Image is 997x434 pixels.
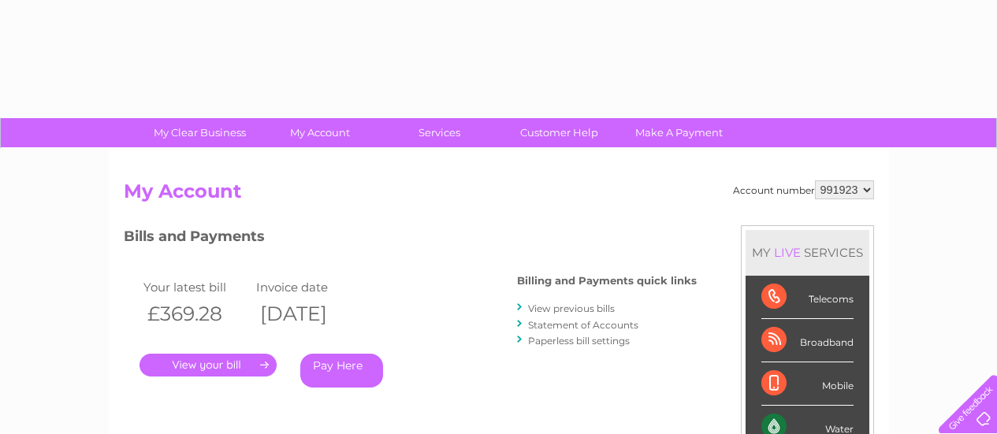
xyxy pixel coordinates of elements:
th: £369.28 [140,298,253,330]
div: LIVE [771,245,804,260]
a: Make A Payment [614,118,744,147]
div: Mobile [761,362,854,406]
a: Paperless bill settings [528,335,630,347]
div: Telecoms [761,276,854,319]
h4: Billing and Payments quick links [517,275,697,287]
div: MY SERVICES [746,230,869,275]
div: Broadband [761,319,854,362]
a: View previous bills [528,302,615,314]
a: My Clear Business [135,118,265,147]
h2: My Account [124,180,874,210]
td: Your latest bill [140,276,253,298]
a: Pay Here [300,354,383,388]
a: Statement of Accounts [528,319,638,331]
a: My Account [255,118,385,147]
a: Customer Help [494,118,624,147]
a: Services [374,118,504,147]
a: . [140,354,277,377]
th: [DATE] [252,298,366,330]
div: Account number [733,180,874,199]
h3: Bills and Payments [124,225,697,253]
td: Invoice date [252,276,366,298]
